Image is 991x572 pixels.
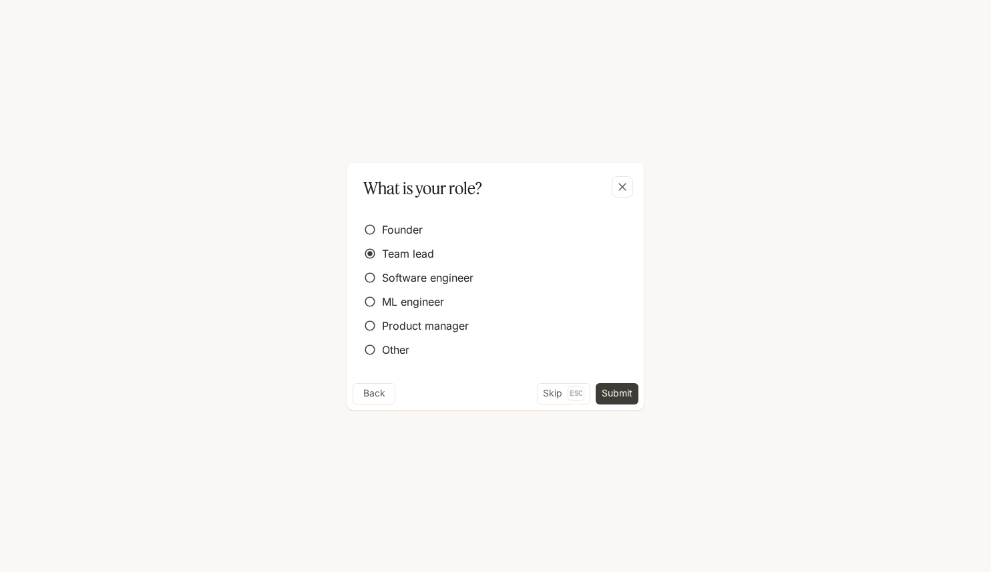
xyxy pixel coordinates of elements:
p: Esc [568,386,584,400]
span: Other [382,342,409,358]
span: ML engineer [382,294,444,310]
button: SkipEsc [537,383,590,404]
span: Team lead [382,246,434,262]
span: Product manager [382,318,469,334]
button: Submit [596,383,638,404]
p: What is your role? [363,176,482,200]
button: Back [353,383,395,404]
span: Software engineer [382,270,473,286]
span: Founder [382,222,423,238]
